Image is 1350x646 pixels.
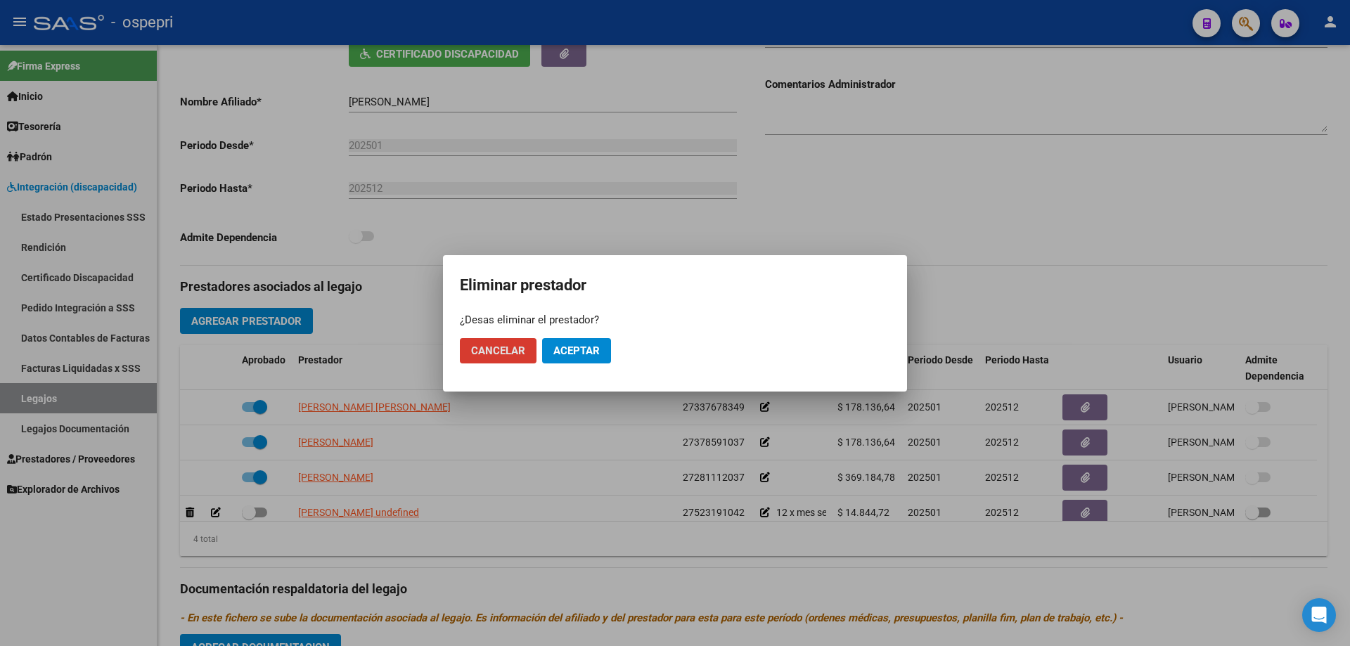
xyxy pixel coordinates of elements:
span: Aceptar [553,344,600,357]
span: Cancelar [471,344,525,357]
button: Aceptar [542,338,611,363]
div: Open Intercom Messenger [1302,598,1336,632]
h2: Eliminar prestador [460,272,890,299]
div: ¿Desas eliminar el prestador? [460,313,890,327]
button: Cancelar [460,338,536,363]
